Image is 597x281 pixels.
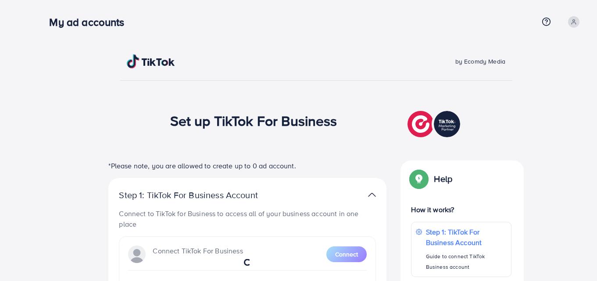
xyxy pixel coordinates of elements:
img: Popup guide [411,171,427,187]
h3: My ad accounts [49,16,131,28]
img: TikTok partner [408,109,462,139]
img: TikTok [127,54,175,68]
p: Help [434,174,452,184]
h1: Set up TikTok For Business [170,112,337,129]
p: Step 1: TikTok For Business Account [426,227,507,248]
p: How it works? [411,204,511,215]
span: by Ecomdy Media [455,57,505,66]
img: TikTok partner [368,189,376,201]
p: Guide to connect TikTok Business account [426,251,507,272]
p: *Please note, you are allowed to create up to 0 ad account. [108,160,386,171]
p: Step 1: TikTok For Business Account [119,190,286,200]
